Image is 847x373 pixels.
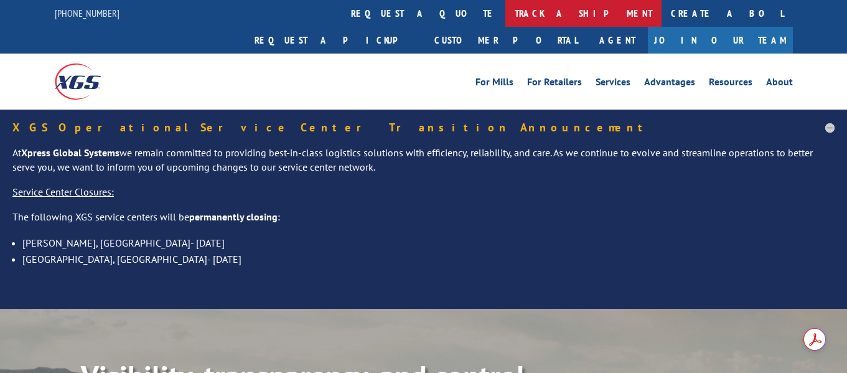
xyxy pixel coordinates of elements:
[245,27,425,54] a: Request a pickup
[648,27,793,54] a: Join Our Team
[22,251,835,267] li: [GEOGRAPHIC_DATA], [GEOGRAPHIC_DATA]- [DATE]
[766,77,793,91] a: About
[21,146,119,159] strong: Xpress Global Systems
[644,77,695,91] a: Advantages
[425,27,587,54] a: Customer Portal
[12,122,835,133] h5: XGS Operational Service Center Transition Announcement
[709,77,752,91] a: Resources
[12,186,114,198] u: Service Center Closures:
[596,77,630,91] a: Services
[475,77,513,91] a: For Mills
[527,77,582,91] a: For Retailers
[22,235,835,251] li: [PERSON_NAME], [GEOGRAPHIC_DATA]- [DATE]
[587,27,648,54] a: Agent
[189,210,278,223] strong: permanently closing
[55,7,119,19] a: [PHONE_NUMBER]
[12,146,835,186] p: At we remain committed to providing best-in-class logistics solutions with efficiency, reliabilit...
[12,210,835,235] p: The following XGS service centers will be :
